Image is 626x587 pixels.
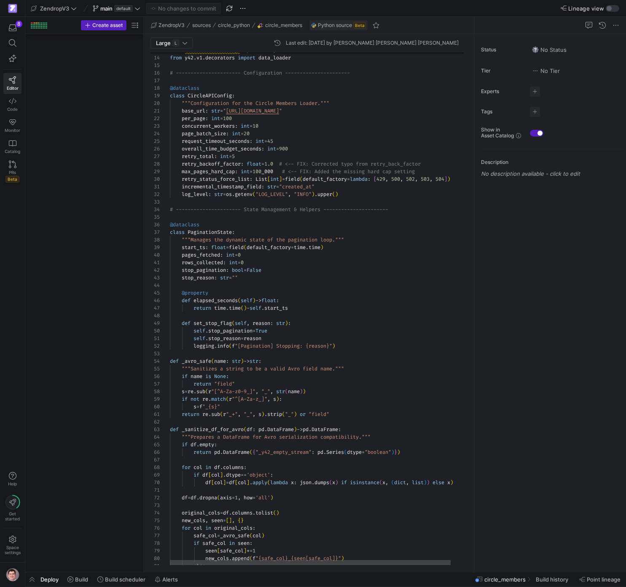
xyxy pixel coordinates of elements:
span: main [100,5,113,12]
span: # ---------------------- Configuration ----------- [170,70,317,76]
div: 47 [150,304,160,312]
div: 44 [150,281,160,289]
span: time [214,305,226,311]
span: concurrent_workers [182,123,235,129]
span: Build scheduler [105,576,145,583]
span: ) [285,320,288,327]
div: 23 [150,122,160,130]
div: 52 [150,342,160,350]
span: retry_total [182,153,214,160]
div: 14 [150,54,160,62]
span: Monitor [5,128,20,133]
button: Help [3,468,21,490]
button: No statusNo Status [530,44,569,55]
span: # ---------------------- State Management & Helper [170,206,317,213]
span: ----------- [317,70,350,76]
span: Alerts [162,576,178,583]
span: int [232,130,241,137]
img: No status [532,46,539,53]
span: str [276,320,285,327]
span: """Configuration for the Circle Members Loader.""" [182,100,329,107]
div: 32 [150,190,160,198]
button: maindefault [91,3,142,14]
div: 36 [150,221,160,228]
span: . [261,305,264,311]
span: . [226,305,229,311]
span: Help [7,481,18,486]
div: 46 [150,297,160,304]
div: 49 [150,319,160,327]
span: field [285,176,300,182]
span: Status [481,47,523,53]
div: 39 [150,244,160,251]
span: int [270,176,279,182]
span: " [223,107,226,114]
span: - [247,305,250,311]
span: Tags [481,109,523,115]
span: 20 [244,130,250,137]
div: 24 [150,130,160,137]
div: 40 [150,251,160,259]
div: 15 [150,62,160,69]
span: int [220,153,229,160]
p: Description [481,159,623,165]
button: Alerts [151,572,182,587]
span: from [170,54,182,61]
span: : [220,252,223,258]
span: 500 [391,176,400,182]
span: default_factory [247,244,291,251]
span: ( [244,244,247,251]
span: = [250,168,253,175]
span: stop_pagination [182,267,226,273]
span: upper [317,191,332,198]
span: : [214,274,217,281]
button: Build scheduler [94,572,149,587]
button: 8 [3,20,21,35]
span: float [261,297,276,304]
span: Beta [5,176,19,182]
span: [URL][DOMAIN_NAME] [226,107,279,114]
div: 19 [150,92,160,99]
a: Code [3,94,21,115]
span: Catalog [5,149,20,154]
span: PaginationState [188,229,232,236]
a: Catalog [3,136,21,157]
span: bool [232,267,244,273]
span: incremental_timestamp_field [182,183,261,190]
span: Point lineage [587,576,621,583]
span: float [247,161,261,167]
div: 28 [150,160,160,168]
span: Lineage view [568,5,604,12]
span: ] [279,176,282,182]
button: circle_members [255,20,304,30]
span: CircleAPIConfig [188,92,232,99]
span: ) [244,305,247,311]
span: : [276,297,279,304]
span: int [241,123,250,129]
span: str [211,107,220,114]
span: = [276,145,279,152]
span: = [250,123,253,129]
span: ZendropV3 [40,5,69,12]
span: : [235,168,238,175]
span: log_level [182,191,208,198]
a: https://storage.googleapis.com/y42-prod-data-exchange/images/qZXOSqkTtPuVcXVzF40oUlM07HVTwZXfPK0U... [3,1,21,16]
span: = [220,115,223,122]
div: 45 [150,289,160,297]
span: int [211,115,220,122]
span: start_ts [264,305,288,311]
span: : [250,138,253,145]
span: : [214,153,217,160]
span: -> [255,297,261,304]
span: = [241,335,244,342]
span: self [241,297,253,304]
div: 8 [16,21,22,27]
span: : [208,191,211,198]
a: Spacesettings [3,532,21,559]
span: Beta [354,22,366,29]
span: os [226,191,232,198]
div: 50 [150,327,160,335]
span: , [400,176,403,182]
span: "created_at" [279,183,314,190]
span: : [226,130,229,137]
